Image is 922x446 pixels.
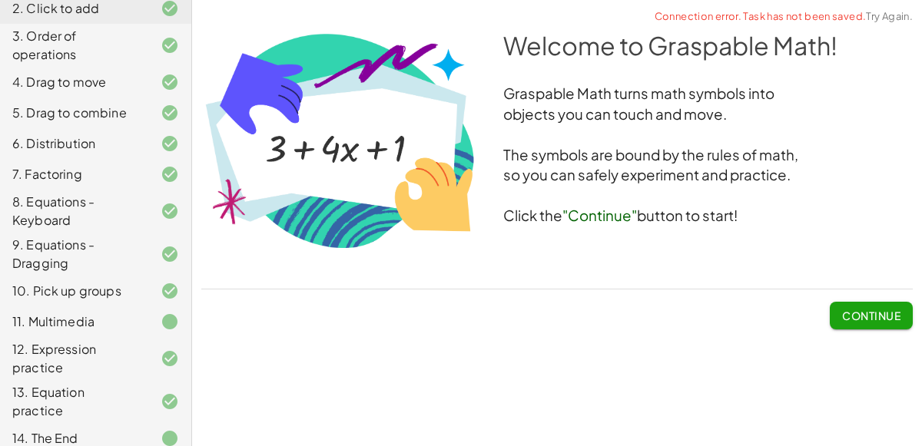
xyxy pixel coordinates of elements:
[12,236,136,273] div: 9. Equations - Dragging
[12,104,136,122] div: 5. Drag to combine
[12,165,136,183] div: 7. Factoring
[161,104,179,122] i: Task finished and correct.
[161,134,179,153] i: Task finished and correct.
[842,309,900,322] span: Continue
[12,383,136,420] div: 13. Equation practice
[503,30,837,61] span: Welcome to Graspable Math!
[161,202,179,220] i: Task finished and correct.
[12,340,136,377] div: 12. Expression practice
[12,134,136,153] div: 6. Distribution
[201,206,913,226] h3: Click the button to start!
[562,206,637,224] span: "Continue"
[12,282,136,300] div: 10. Pick up groups
[161,312,179,331] i: Task finished.
[12,73,136,91] div: 4. Drag to move
[161,245,179,263] i: Task finished and correct.
[866,10,913,22] a: Try Again.
[161,165,179,183] i: Task finished and correct.
[161,73,179,91] i: Task finished and correct.
[161,282,179,300] i: Task finished and correct.
[201,84,913,104] h3: Graspable Math turns math symbols into
[201,28,479,252] img: 0693f8568b74c82c9916f7e4627066a63b0fb68adf4cbd55bb6660eff8c96cd8.png
[830,302,913,329] button: Continue
[161,36,179,55] i: Task finished and correct.
[201,165,913,186] h3: so you can safely experiment and practice.
[12,193,136,230] div: 8. Equations - Keyboard
[12,312,136,331] div: 11. Multimedia
[201,104,913,125] h3: objects you can touch and move.
[161,392,179,411] i: Task finished and correct.
[655,9,913,25] span: Connection error. Task has not been saved.
[161,349,179,368] i: Task finished and correct.
[12,27,136,64] div: 3. Order of operations
[201,145,913,166] h3: The symbols are bound by the rules of math,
